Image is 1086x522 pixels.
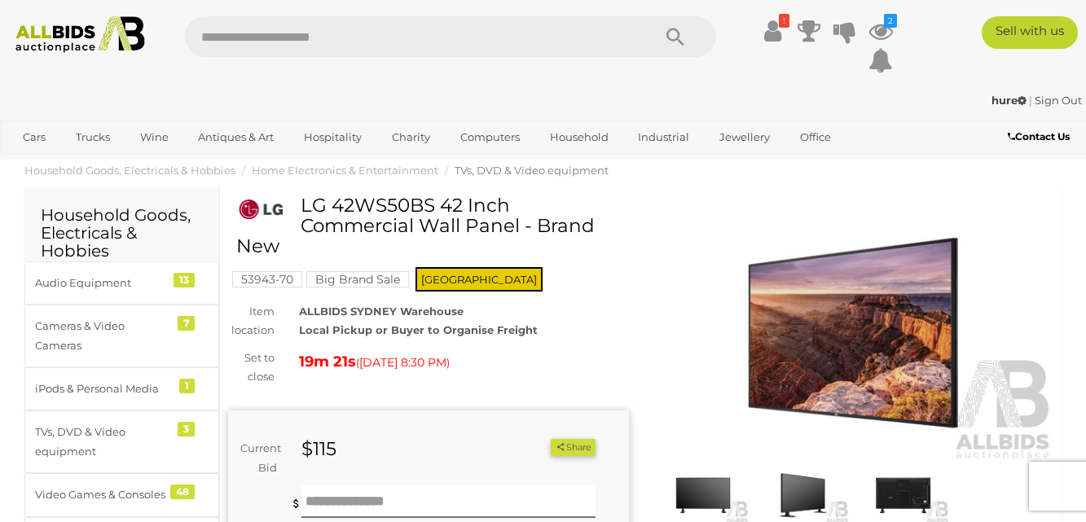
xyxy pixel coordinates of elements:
[179,379,195,393] div: 1
[8,16,152,53] img: Allbids.com.au
[301,437,336,460] strong: $115
[293,124,372,151] a: Hospitality
[24,410,219,473] a: TVs, DVD & Video equipment 3
[884,14,897,28] i: 2
[381,124,441,151] a: Charity
[12,124,56,151] a: Cars
[991,94,1027,107] strong: hure
[232,271,302,287] mark: 53943-70
[450,124,530,151] a: Computers
[1035,94,1082,107] a: Sign Out
[216,302,287,340] div: Item location
[359,355,446,370] span: [DATE] 8:30 PM
[24,367,219,410] a: iPods & Personal Media 1
[306,273,409,286] a: Big Brand Sale
[35,423,169,461] div: TVs, DVD & Video equipment
[532,440,548,456] li: Watch this item
[779,14,789,28] i: !
[1008,130,1070,143] b: Contact Us
[35,274,169,292] div: Audio Equipment
[455,164,609,177] a: TVs, DVD & Video equipment
[187,124,284,151] a: Antiques & Art
[252,164,438,177] a: Home Electronics & Entertainment
[12,151,67,178] a: Sports
[170,485,195,499] div: 48
[216,349,287,387] div: Set to close
[1008,128,1074,146] a: Contact Us
[76,151,213,178] a: [GEOGRAPHIC_DATA]
[415,267,543,292] span: [GEOGRAPHIC_DATA]
[868,16,893,46] a: 2
[761,16,785,46] a: !
[174,273,195,287] div: 13
[709,124,780,151] a: Jewellery
[236,200,288,219] img: LG 42WS50BS 42 Inch Commercial Wall Panel - Brand New
[178,316,195,331] div: 7
[24,261,219,305] a: Audio Equipment 13
[24,305,219,367] a: Cameras & Video Cameras 7
[306,271,409,287] mark: Big Brand Sale
[299,353,356,371] strong: 19m 21s
[539,124,619,151] a: Household
[35,379,169,398] div: iPods & Personal Media
[789,124,842,151] a: Office
[65,124,121,151] a: Trucks
[991,94,1029,107] a: hure
[228,439,289,477] div: Current Bid
[35,317,169,355] div: Cameras & Video Cameras
[24,164,235,177] a: Household Goods, Electricals & Hobbies
[130,124,179,151] a: Wine
[299,305,464,318] strong: ALLBIDS SYDNEY Warehouse
[627,124,700,151] a: Industrial
[982,16,1078,49] a: Sell with us
[653,204,1054,462] img: LG 42WS50BS 42 Inch Commercial Wall Panel - Brand New
[551,439,596,456] button: Share
[635,16,716,57] button: Search
[299,323,538,336] strong: Local Pickup or Buyer to Organise Freight
[41,206,203,260] h2: Household Goods, Electricals & Hobbies
[24,473,219,516] a: Video Games & Consoles 48
[178,422,195,436] div: 3
[1029,94,1032,107] span: |
[232,273,302,286] a: 53943-70
[35,485,169,504] div: Video Games & Consoles
[236,195,625,257] h1: LG 42WS50BS 42 Inch Commercial Wall Panel - Brand New
[356,356,450,369] span: ( )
